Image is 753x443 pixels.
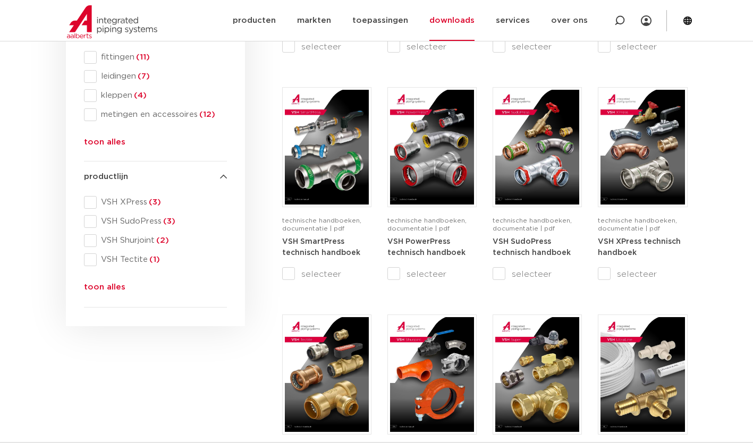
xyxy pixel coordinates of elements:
span: (3) [162,217,175,225]
div: VSH Shurjoint(2) [84,234,227,247]
strong: VSH XPress technisch handboek [598,238,681,257]
img: VSH-Shurjoint_A4TM_5008731_2024_3.0_EN-pdf.jpg [390,317,474,432]
label: selecteer [493,40,582,53]
span: (1) [148,255,160,263]
span: (11) [134,53,150,61]
label: selecteer [598,40,687,53]
span: leidingen [97,71,227,82]
button: toon alles [84,136,125,153]
span: fittingen [97,52,227,63]
span: VSH XPress [97,197,227,208]
img: VSH-SmartPress_A4TM_5009301_2023_2.0-EN-pdf.jpg [285,90,369,205]
label: selecteer [282,40,371,53]
a: VSH SmartPress technisch handboek [282,237,360,257]
span: (12) [198,110,215,118]
strong: VSH SmartPress technisch handboek [282,238,360,257]
div: VSH XPress(3) [84,196,227,209]
img: VSH-PowerPress_A4TM_5008817_2024_3.1_NL-pdf.jpg [390,90,474,205]
img: VSH-SudoPress_A4TM_5001604-2023-3.0_NL-pdf.jpg [495,90,579,205]
label: selecteer [282,268,371,280]
span: technische handboeken, documentatie | pdf [282,217,361,232]
strong: VSH PowerPress technisch handboek [387,238,466,257]
a: VSH PowerPress technisch handboek [387,237,466,257]
span: (2) [155,236,169,244]
a: VSH XPress technisch handboek [598,237,681,257]
img: VSH-XPress_A4TM_5008762_2025_4.1_NL-pdf.jpg [600,90,684,205]
span: VSH Tectite [97,254,227,265]
a: VSH SudoPress technisch handboek [493,237,571,257]
div: fittingen(11) [84,51,227,64]
label: selecteer [598,268,687,280]
span: metingen en accessoires [97,109,227,120]
span: VSH Shurjoint [97,235,227,246]
label: selecteer [387,40,477,53]
h4: productlijn [84,171,227,183]
span: technische handboeken, documentatie | pdf [598,217,677,232]
div: kleppen(4) [84,89,227,102]
div: VSH SudoPress(3) [84,215,227,228]
strong: VSH SudoPress technisch handboek [493,238,571,257]
span: (3) [147,198,161,206]
label: selecteer [493,268,582,280]
img: VSH-Super_A4TM_5007411-2022-2.1_NL-1-pdf.jpg [495,317,579,432]
button: toon alles [84,281,125,298]
div: metingen en accessoires(12) [84,108,227,121]
div: leidingen(7) [84,70,227,83]
span: (4) [132,91,147,99]
span: technische handboeken, documentatie | pdf [493,217,572,232]
div: my IPS [641,9,652,32]
span: technische handboeken, documentatie | pdf [387,217,467,232]
span: VSH SudoPress [97,216,227,227]
img: VSH-Tectite_A4TM_5009376-2024-2.0_NL-pdf.jpg [285,317,369,432]
img: VSH-UltraLine_A4TM_5010216_2022_1.0_NL-pdf.jpg [600,317,684,432]
span: (7) [136,72,150,80]
label: selecteer [387,268,477,280]
span: kleppen [97,90,227,101]
div: VSH Tectite(1) [84,253,227,266]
